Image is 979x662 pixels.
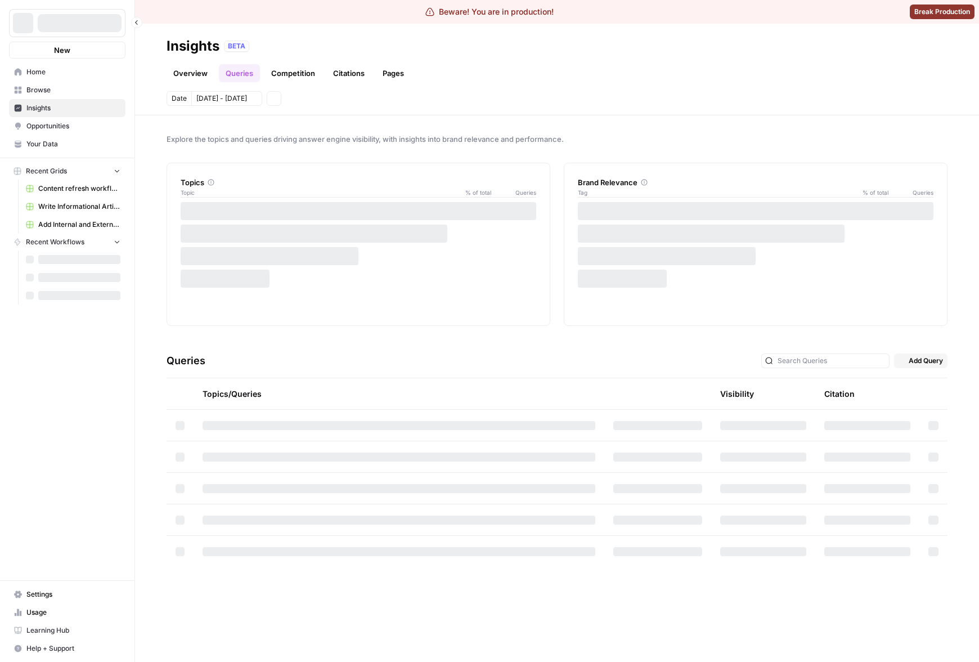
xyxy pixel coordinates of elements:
[376,64,411,82] a: Pages
[196,93,247,104] span: [DATE] - [DATE]
[9,135,125,153] a: Your Data
[491,188,536,197] span: Queries
[425,6,554,17] div: Beware! You are in production!
[9,603,125,621] a: Usage
[172,93,187,104] span: Date
[21,198,125,216] a: Write Informational Article
[9,117,125,135] a: Opportunities
[9,63,125,81] a: Home
[457,188,491,197] span: % of total
[910,5,974,19] button: Break Production
[203,378,595,409] div: Topics/Queries
[26,139,120,149] span: Your Data
[21,180,125,198] a: Content refresh workflow
[9,585,125,603] a: Settings
[9,621,125,639] a: Learning Hub
[9,42,125,59] button: New
[578,177,933,188] div: Brand Relevance
[9,163,125,180] button: Recent Grids
[26,67,120,77] span: Home
[21,216,125,234] a: Add Internal and External Links (1)
[38,184,120,194] span: Content refresh workflow
[224,41,249,52] div: BETA
[167,64,214,82] a: Overview
[26,166,67,176] span: Recent Grids
[9,99,125,117] a: Insights
[778,355,886,366] input: Search Queries
[191,91,262,106] button: [DATE] - [DATE]
[909,356,943,366] span: Add Query
[855,188,888,197] span: % of total
[38,202,120,212] span: Write Informational Article
[9,81,125,99] a: Browse
[26,103,120,113] span: Insights
[824,378,855,409] div: Citation
[914,7,970,17] span: Break Production
[26,85,120,95] span: Browse
[9,639,125,657] button: Help + Support
[54,44,70,56] span: New
[26,607,120,618] span: Usage
[38,220,120,230] span: Add Internal and External Links (1)
[264,64,322,82] a: Competition
[167,133,947,145] span: Explore the topics and queries driving answer engine visibility, with insights into brand relevan...
[181,188,457,197] span: Topic
[26,237,84,247] span: Recent Workflows
[26,643,120,654] span: Help + Support
[219,64,260,82] a: Queries
[26,121,120,131] span: Opportunities
[167,37,219,55] div: Insights
[26,625,120,636] span: Learning Hub
[9,234,125,251] button: Recent Workflows
[181,177,536,188] div: Topics
[26,589,120,600] span: Settings
[167,353,205,369] h3: Queries
[888,188,933,197] span: Queries
[326,64,371,82] a: Citations
[894,354,947,368] button: Add Query
[578,188,855,197] span: Tag
[720,388,754,400] div: Visibility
